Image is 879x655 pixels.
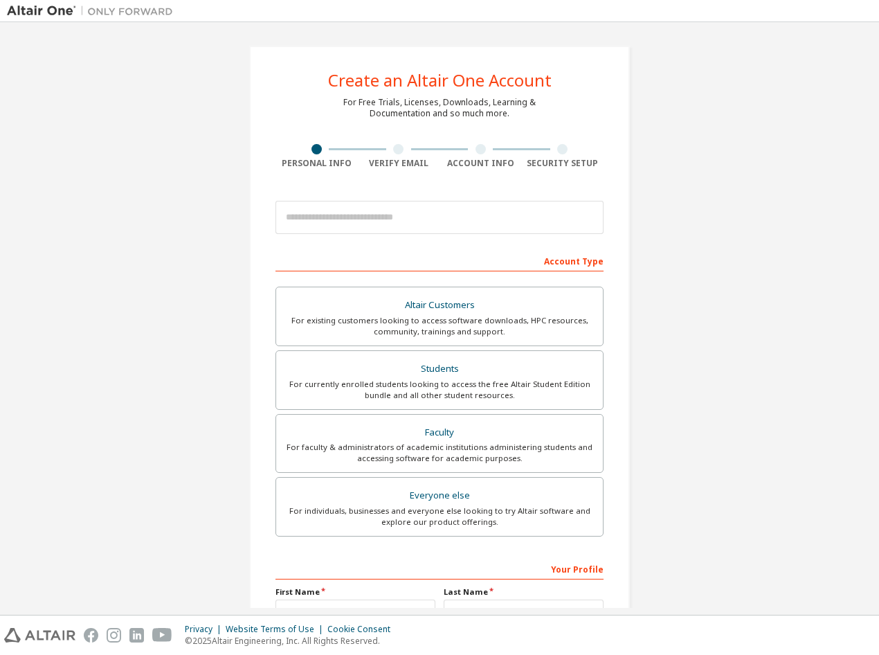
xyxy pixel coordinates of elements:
div: Students [284,359,595,379]
img: youtube.svg [152,628,172,643]
img: facebook.svg [84,628,98,643]
img: altair_logo.svg [4,628,75,643]
img: linkedin.svg [129,628,144,643]
p: © 2025 Altair Engineering, Inc. All Rights Reserved. [185,635,399,647]
div: Altair Customers [284,296,595,315]
div: Security Setup [522,158,604,169]
div: Faculty [284,423,595,442]
img: Altair One [7,4,180,18]
label: First Name [275,586,435,598]
div: Your Profile [275,557,604,580]
div: For Free Trials, Licenses, Downloads, Learning & Documentation and so much more. [343,97,536,119]
div: Website Terms of Use [226,624,327,635]
div: Cookie Consent [327,624,399,635]
div: For currently enrolled students looking to access the free Altair Student Edition bundle and all ... [284,379,595,401]
div: For existing customers looking to access software downloads, HPC resources, community, trainings ... [284,315,595,337]
label: Last Name [444,586,604,598]
img: instagram.svg [107,628,121,643]
div: Account Type [275,249,604,271]
div: Privacy [185,624,226,635]
div: Personal Info [275,158,358,169]
div: Everyone else [284,486,595,505]
div: Create an Altair One Account [328,72,552,89]
div: Verify Email [358,158,440,169]
div: For faculty & administrators of academic institutions administering students and accessing softwa... [284,442,595,464]
div: For individuals, businesses and everyone else looking to try Altair software and explore our prod... [284,505,595,528]
div: Account Info [439,158,522,169]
